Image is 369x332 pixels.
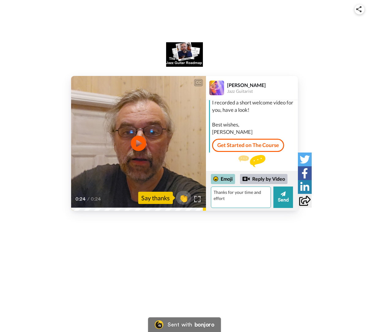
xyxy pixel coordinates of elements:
[206,155,298,177] div: Send [PERSON_NAME] a reply.
[238,155,265,167] img: message.svg
[87,195,89,203] span: /
[176,191,191,205] button: 👏
[212,139,284,152] a: Get Started on The Course
[209,81,224,95] img: Profile Image
[91,195,101,203] span: 0:24
[195,80,202,86] div: CC
[227,89,298,94] div: Jazz Guitarist
[273,187,293,208] button: Send
[211,174,235,184] div: Emoji
[176,193,191,203] span: 👏
[75,195,86,203] span: 0:24
[356,6,362,12] img: ic_share.svg
[194,196,200,202] img: Full screen
[211,187,271,208] textarea: Thanks for your time and effort
[242,175,250,183] div: Reply by Video
[240,174,287,184] div: Reply by Video
[138,192,173,204] div: Say thanks
[227,82,298,88] div: [PERSON_NAME]
[166,42,203,67] img: logo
